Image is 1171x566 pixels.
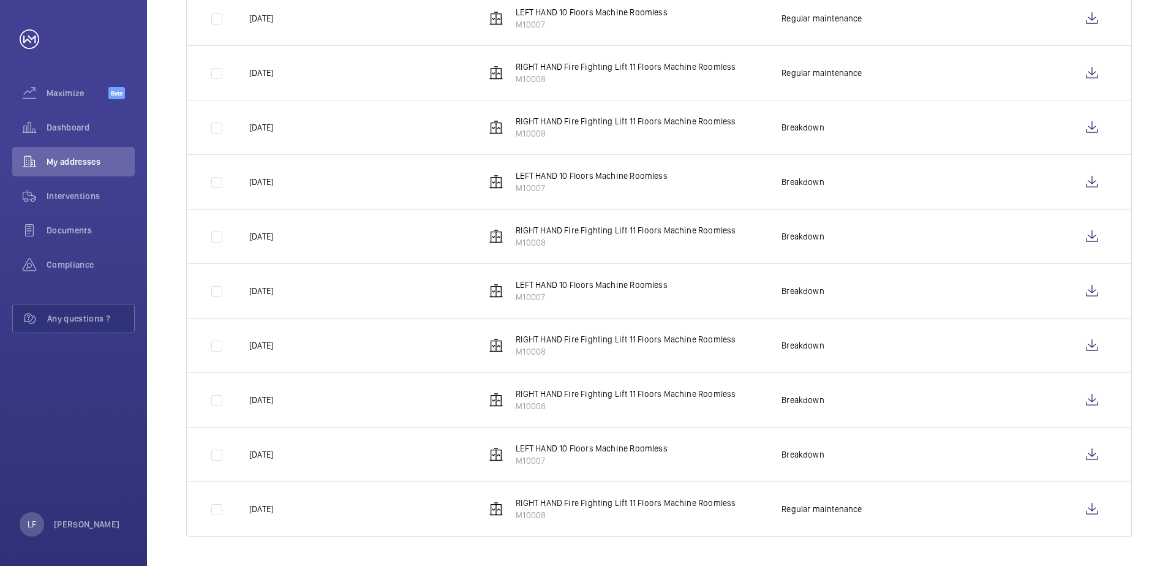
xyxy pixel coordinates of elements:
[47,156,135,168] span: My addresses
[489,66,503,80] img: elevator.svg
[781,230,824,243] p: Breakdown
[249,339,273,352] p: [DATE]
[47,312,134,325] span: Any questions ?
[249,503,273,515] p: [DATE]
[516,236,736,249] p: M10008
[781,121,824,134] p: Breakdown
[249,230,273,243] p: [DATE]
[47,121,135,134] span: Dashboard
[516,497,736,509] p: RIGHT HAND Fire Fighting Lift 11 Floors Machine Roomless
[516,73,736,85] p: M10008
[489,120,503,135] img: elevator.svg
[54,518,120,530] p: [PERSON_NAME]
[516,224,736,236] p: RIGHT HAND Fire Fighting Lift 11 Floors Machine Roomless
[516,6,668,18] p: LEFT HAND 10 Floors Machine Roomless
[28,518,36,530] p: LF
[489,175,503,189] img: elevator.svg
[781,176,824,188] p: Breakdown
[516,400,736,412] p: M10008
[781,503,862,515] p: Regular maintenance
[249,12,273,25] p: [DATE]
[489,447,503,462] img: elevator.svg
[516,388,736,400] p: RIGHT HAND Fire Fighting Lift 11 Floors Machine Roomless
[108,87,125,99] span: Beta
[489,229,503,244] img: elevator.svg
[47,258,135,271] span: Compliance
[489,502,503,516] img: elevator.svg
[249,121,273,134] p: [DATE]
[47,224,135,236] span: Documents
[47,87,108,99] span: Maximize
[781,394,824,406] p: Breakdown
[516,455,668,467] p: M10007
[516,170,668,182] p: LEFT HAND 10 Floors Machine Roomless
[249,448,273,461] p: [DATE]
[516,345,736,358] p: M10008
[516,182,668,194] p: M10007
[781,12,862,25] p: Regular maintenance
[249,285,273,297] p: [DATE]
[489,11,503,26] img: elevator.svg
[47,190,135,202] span: Interventions
[249,176,273,188] p: [DATE]
[489,284,503,298] img: elevator.svg
[516,115,736,127] p: RIGHT HAND Fire Fighting Lift 11 Floors Machine Roomless
[249,394,273,406] p: [DATE]
[516,279,668,291] p: LEFT HAND 10 Floors Machine Roomless
[516,333,736,345] p: RIGHT HAND Fire Fighting Lift 11 Floors Machine Roomless
[781,448,824,461] p: Breakdown
[781,67,862,79] p: Regular maintenance
[516,442,668,455] p: LEFT HAND 10 Floors Machine Roomless
[516,291,668,303] p: M10007
[489,393,503,407] img: elevator.svg
[516,127,736,140] p: M10008
[516,61,736,73] p: RIGHT HAND Fire Fighting Lift 11 Floors Machine Roomless
[781,285,824,297] p: Breakdown
[249,67,273,79] p: [DATE]
[516,509,736,521] p: M10008
[781,339,824,352] p: Breakdown
[516,18,668,31] p: M10007
[489,338,503,353] img: elevator.svg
